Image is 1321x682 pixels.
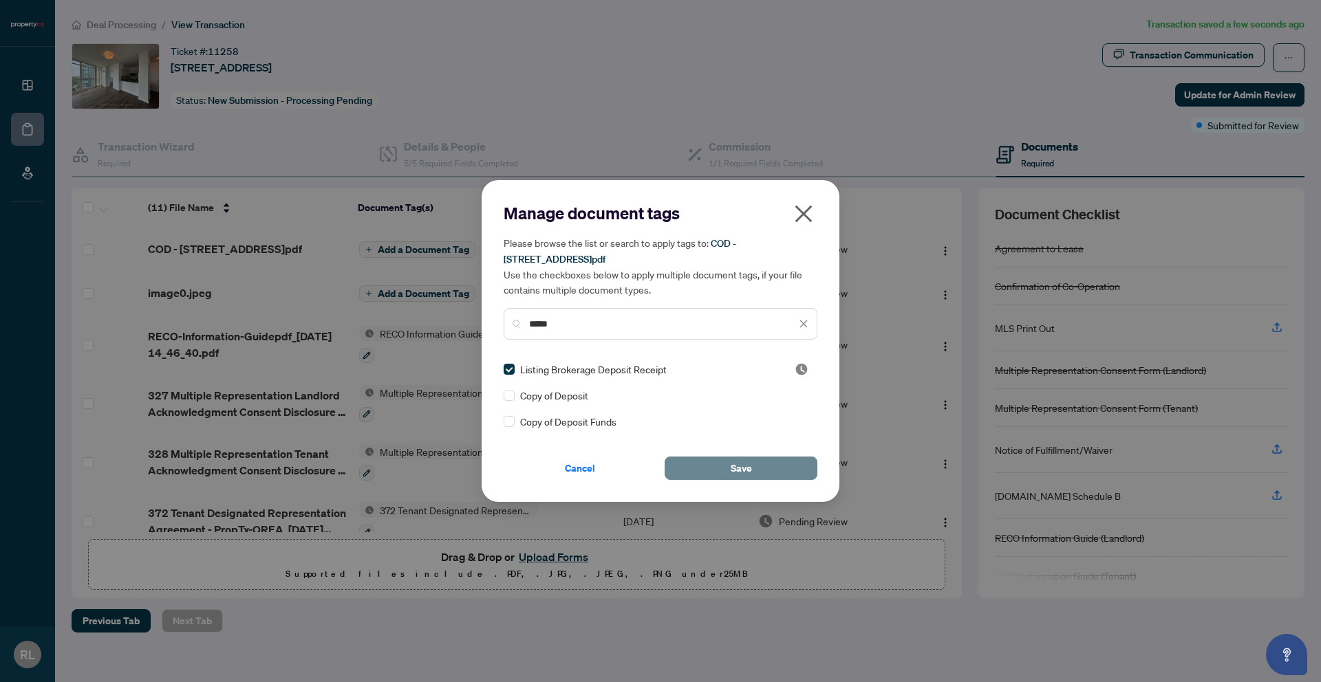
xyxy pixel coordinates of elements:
span: close [793,203,815,225]
img: status [795,362,808,376]
button: Open asap [1266,634,1307,675]
span: close [799,319,808,329]
h2: Manage document tags [504,202,817,224]
span: Copy of Deposit [520,388,588,403]
span: Save [731,457,752,479]
span: Listing Brokerage Deposit Receipt [520,362,667,377]
span: Copy of Deposit Funds [520,414,616,429]
span: Cancel [565,457,595,479]
span: Pending Review [795,362,808,376]
h5: Please browse the list or search to apply tags to: Use the checkboxes below to apply multiple doc... [504,235,817,297]
button: Save [665,456,817,480]
button: Cancel [504,456,656,480]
